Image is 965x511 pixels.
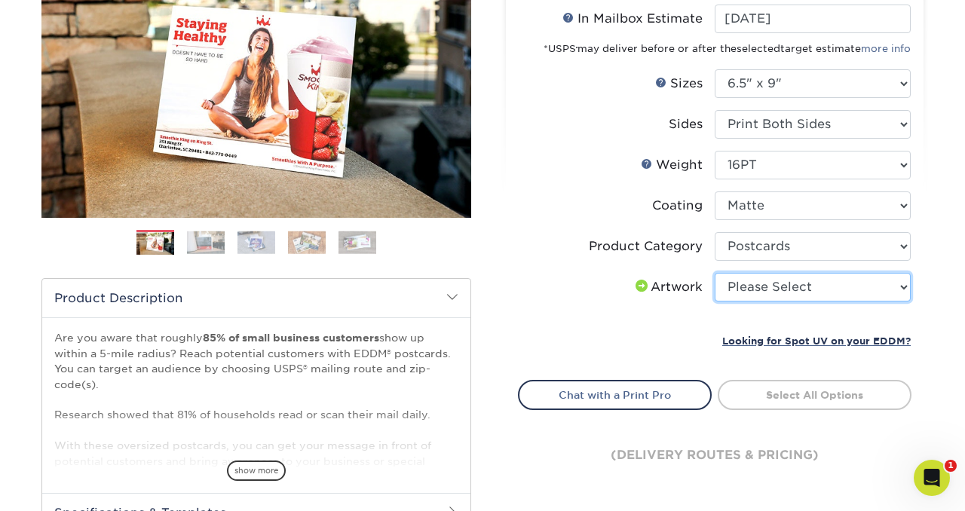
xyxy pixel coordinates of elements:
[562,10,703,28] div: In Mailbox Estimate
[136,231,174,257] img: EDDM 01
[518,410,911,500] div: (delivery routes & pricing)
[288,231,326,254] img: EDDM 04
[42,279,470,317] h2: Product Description
[718,380,911,410] a: Select All Options
[715,5,911,33] input: Select Date
[914,460,950,496] iframe: Intercom live chat
[633,278,703,296] div: Artwork
[655,75,703,93] div: Sizes
[576,46,577,50] sup: ®
[652,197,703,215] div: Coating
[737,43,780,54] span: selected
[722,335,911,347] small: Looking for Spot UV on your EDDM?
[641,156,703,174] div: Weight
[945,460,957,472] span: 1
[203,332,379,344] strong: 85% of small business customers
[669,115,703,133] div: Sides
[518,380,712,410] a: Chat with a Print Pro
[187,231,225,254] img: EDDM 02
[237,231,275,254] img: EDDM 03
[861,43,911,54] a: more info
[544,43,911,54] small: *USPS may deliver before or after the target estimate
[227,461,286,481] span: show more
[339,231,376,254] img: EDDM 05
[722,333,911,347] a: Looking for Spot UV on your EDDM?
[589,237,703,255] div: Product Category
